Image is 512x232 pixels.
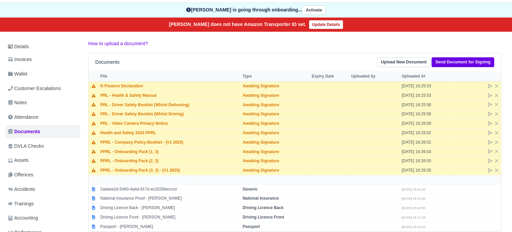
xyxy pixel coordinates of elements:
[8,185,35,193] span: Accidents
[99,184,241,194] td: 2adaee2d-5460-4a4d-917d-ec2026becccd
[400,156,450,166] td: [DATE] 16:26:05
[99,166,241,175] td: PPRL - Onboarding Pack (3_3) - (V1 2025)
[5,40,80,53] a: Details
[241,166,310,175] td: Awaiting Signature
[8,171,33,179] span: Offences
[241,100,310,110] td: Awaiting Signature
[8,85,61,92] span: Customer Escalations
[302,5,326,15] button: Activate
[241,156,310,166] td: Awaiting Signature
[8,142,44,150] span: DVLA Checks
[5,125,80,138] a: Documents
[400,119,450,128] td: [DATE] 16:26:00
[99,213,241,222] td: Driving Licence Front - [PERSON_NAME]
[402,197,425,200] small: [DATE] 16:19:40
[402,225,425,229] small: [DATE] 16:16:53
[377,57,430,67] a: Upload New Document
[99,194,241,203] td: National Insurance Proof - [PERSON_NAME]
[241,91,310,100] td: Awaiting Signature
[99,110,241,119] td: PRL - Driver Safety Booklet (Whilst Driving)
[402,215,425,219] small: [DATE] 16:17:18
[8,56,32,63] span: Invoices
[99,147,241,156] td: PPRL - Onboarding Pack (1_3)
[241,138,310,147] td: Awaiting Signature
[432,57,494,67] a: Send Document for Signing
[8,70,27,78] span: Wallet
[243,196,279,201] strong: National Insurance
[5,197,80,210] a: Trainings
[99,71,241,81] th: File
[241,147,310,156] td: Awaiting Signature
[99,203,241,213] td: Driving Licence Back - [PERSON_NAME]
[310,71,349,81] th: Expiry Date
[5,183,80,196] a: Accidents
[99,100,241,110] td: PRL - Driver Safety Booklet (Whilst Delivering)
[88,41,148,46] a: How to upload a document?
[241,81,310,91] td: Awaiting Signature
[400,81,450,91] td: [DATE] 16:25:53
[5,82,80,95] a: Customer Escalations
[8,156,29,164] span: Assets
[400,91,450,100] td: [DATE] 16:25:53
[5,111,80,124] a: Attendance
[400,71,450,81] th: Uploaded At
[99,138,241,147] td: PPRL - Company Policy Booklet - (V1 2025)
[400,138,450,147] td: [DATE] 16:26:02
[8,214,38,222] span: Accounting
[400,128,450,138] td: [DATE] 16:26:02
[99,222,241,231] td: Passport - [PERSON_NAME]
[402,187,425,191] small: [DATE] 16:24:25
[349,71,400,81] th: Uploaded by
[99,91,241,100] td: PRL - Health & Safety Manual
[400,147,450,156] td: [DATE] 16:26:03
[243,215,284,220] strong: Driving Licence Front
[99,128,241,138] td: Health and Safety 2024 PPRL
[5,168,80,181] a: Offences
[400,166,450,175] td: [DATE] 16:26:05
[8,113,38,121] span: Attendance
[5,96,80,109] a: Notes
[241,110,310,119] td: Awaiting Signature
[5,67,80,81] a: Wallet
[8,99,27,107] span: Notes
[309,20,343,29] a: Update Details
[5,53,80,66] a: Invoices
[8,128,40,136] span: Documents
[243,187,258,192] strong: Generic
[241,119,310,128] td: Awaiting Signature
[241,71,310,81] th: Type
[99,119,241,128] td: PRL - Video Camera Privacy Notice
[243,224,260,229] strong: Passport
[99,81,241,91] td: K-Finance Declaration
[243,205,283,210] strong: Driving Licence Back
[478,200,512,232] iframe: Chat Widget
[400,100,450,110] td: [DATE] 16:25:56
[8,200,34,208] span: Trainings
[99,156,241,166] td: PPRL - Onboarding Pack (2_3)
[5,154,80,167] a: Assets
[402,206,425,210] small: [DATE] 16:18:55
[95,59,120,65] h6: Documents
[400,110,450,119] td: [DATE] 16:25:56
[5,140,80,153] a: DVLA Checks
[5,211,80,225] a: Accounting
[241,128,310,138] td: Awaiting Signature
